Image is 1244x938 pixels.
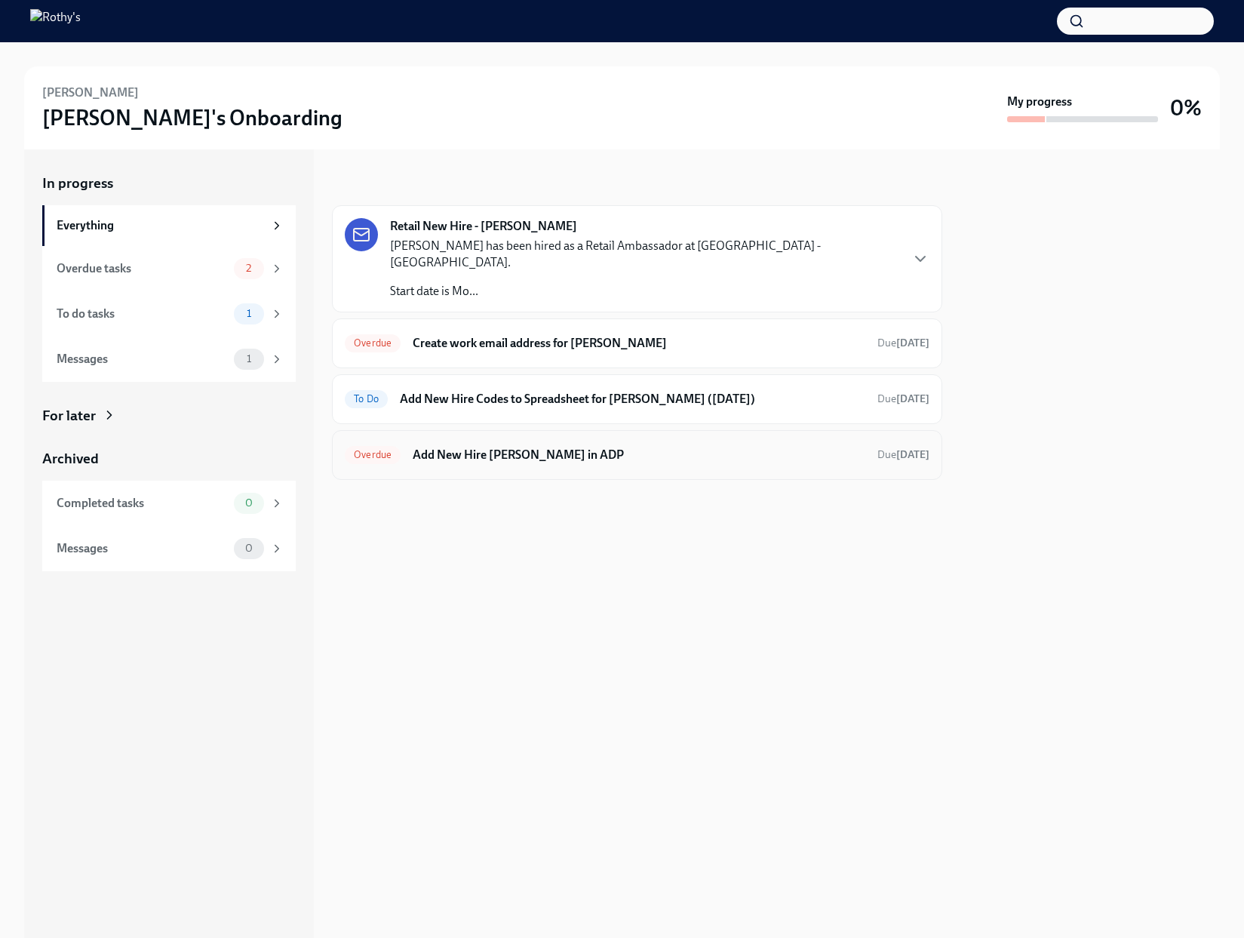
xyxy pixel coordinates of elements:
h3: 0% [1170,94,1202,121]
span: Due [877,337,929,349]
div: Messages [57,351,228,368]
a: Everything [42,205,296,246]
img: Rothy's [30,9,81,33]
a: Completed tasks0 [42,481,296,526]
span: Due [877,448,929,461]
a: Messages1 [42,337,296,382]
strong: [DATE] [896,337,929,349]
div: Completed tasks [57,495,228,512]
div: For later [42,406,96,426]
a: In progress [42,174,296,193]
div: Overdue tasks [57,260,228,277]
p: Start date is Mo... [390,283,899,300]
h6: Add New Hire Codes to Spreadsheet for [PERSON_NAME] ([DATE]) [400,391,865,407]
div: In progress [332,174,403,193]
a: Archived [42,449,296,469]
span: Overdue [345,449,401,460]
a: OverdueCreate work email address for [PERSON_NAME]Due[DATE] [345,331,929,355]
div: Messages [57,540,228,557]
span: To Do [345,393,388,404]
a: OverdueAdd New Hire [PERSON_NAME] in ADPDue[DATE] [345,443,929,467]
span: 1 [238,308,260,319]
span: Due [877,392,929,405]
span: September 22nd, 2025 09:00 [877,447,929,462]
h6: Create work email address for [PERSON_NAME] [413,335,865,352]
span: 2 [237,263,260,274]
span: 0 [236,543,262,554]
div: To do tasks [57,306,228,322]
span: Overdue [345,337,401,349]
span: September 17th, 2025 09:00 [877,336,929,350]
a: Messages0 [42,526,296,571]
a: To do tasks1 [42,291,296,337]
span: 0 [236,497,262,509]
strong: Retail New Hire - [PERSON_NAME] [390,218,577,235]
strong: [DATE] [896,448,929,461]
strong: My progress [1007,94,1072,110]
h3: [PERSON_NAME]'s Onboarding [42,104,342,131]
strong: [DATE] [896,392,929,405]
a: Overdue tasks2 [42,246,296,291]
div: Everything [57,217,264,234]
span: 1 [238,353,260,364]
p: [PERSON_NAME] has been hired as a Retail Ambassador at [GEOGRAPHIC_DATA] - [GEOGRAPHIC_DATA]. [390,238,899,271]
h6: [PERSON_NAME] [42,85,139,101]
a: To DoAdd New Hire Codes to Spreadsheet for [PERSON_NAME] ([DATE])Due[DATE] [345,387,929,411]
span: September 29th, 2025 09:00 [877,392,929,406]
a: For later [42,406,296,426]
h6: Add New Hire [PERSON_NAME] in ADP [413,447,865,463]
